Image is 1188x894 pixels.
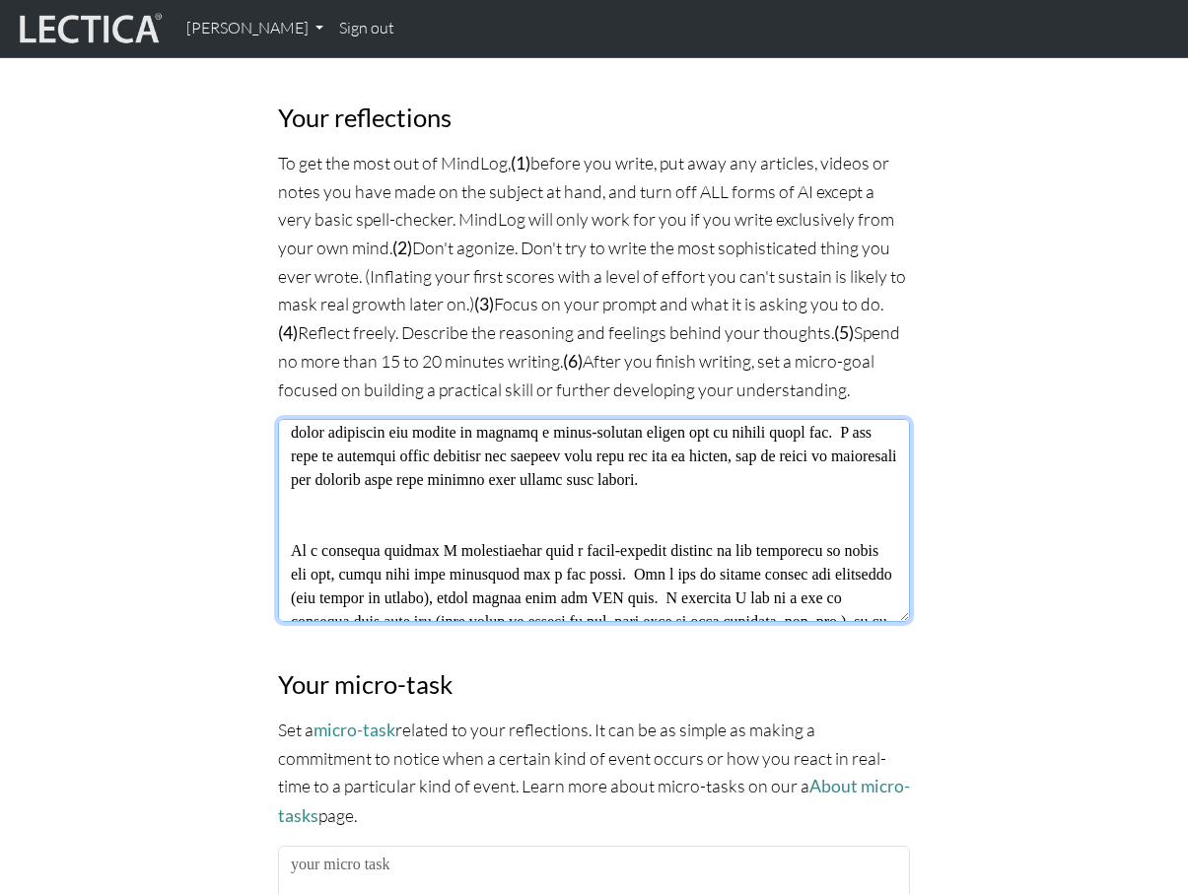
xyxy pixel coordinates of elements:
[331,8,402,49] a: Sign out
[278,149,910,403] p: To get the most out of MindLog, before you write, put away any articles, videos or notes you have...
[314,720,395,740] a: micro-task
[278,103,910,133] h3: Your reflections
[834,322,854,343] strong: (5)
[563,351,583,372] strong: (6)
[278,776,910,825] a: About micro-tasks
[278,669,910,700] h3: Your micro-task
[392,238,412,258] strong: (2)
[278,716,910,830] p: Set a related to your reflections. It can be as simple as making a commitment to notice when a ce...
[511,153,530,173] strong: (1)
[178,8,331,49] a: [PERSON_NAME]
[278,322,298,343] strong: (4)
[15,10,163,47] img: lecticalive
[474,294,494,314] strong: (3)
